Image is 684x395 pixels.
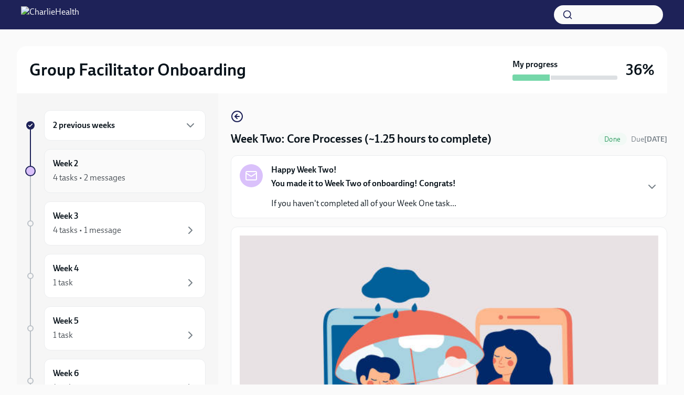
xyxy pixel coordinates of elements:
h6: Week 4 [53,263,79,274]
strong: You made it to Week Two of onboarding! Congrats! [271,178,456,188]
strong: [DATE] [644,135,667,144]
p: If you haven't completed all of your Week One task... [271,198,456,209]
strong: Happy Week Two! [271,164,337,176]
div: 2 previous weeks [44,110,206,141]
h4: Week Two: Core Processes (~1.25 hours to complete) [231,131,491,147]
img: CharlieHealth [21,6,79,23]
div: 4 tasks • 2 messages [53,172,125,184]
h3: 36% [626,60,655,79]
a: Week 51 task [25,306,206,350]
a: Week 34 tasks • 1 message [25,201,206,245]
h6: Week 2 [53,158,78,169]
h6: 2 previous weeks [53,120,115,131]
a: Week 41 task [25,254,206,298]
div: 1 task [53,277,73,289]
h6: Week 6 [53,368,79,379]
h2: Group Facilitator Onboarding [29,59,246,80]
h6: Week 5 [53,315,79,327]
span: October 6th, 2025 08:00 [631,134,667,144]
div: 1 task [53,329,73,341]
strong: My progress [512,59,558,70]
div: 4 tasks • 1 message [53,225,121,236]
div: 1 task [53,382,73,393]
a: Week 24 tasks • 2 messages [25,149,206,193]
h6: Week 3 [53,210,79,222]
span: Due [631,135,667,144]
span: Done [598,135,627,143]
